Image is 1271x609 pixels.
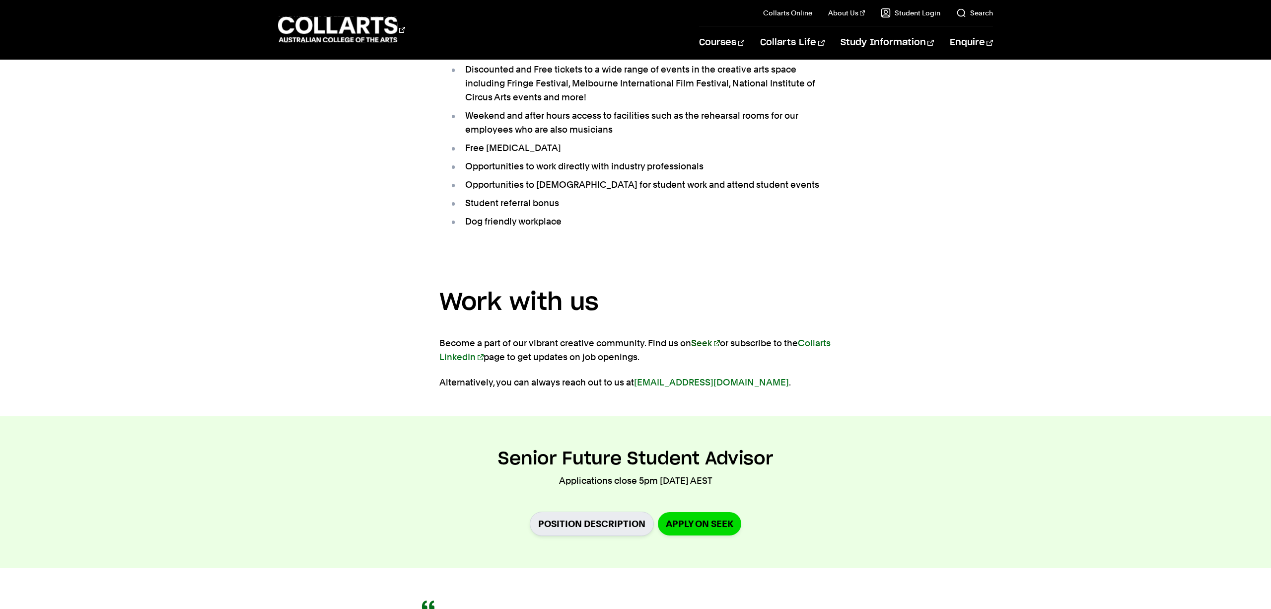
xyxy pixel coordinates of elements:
a: Student Login [881,8,940,18]
li: Free [MEDICAL_DATA] [449,141,832,155]
a: Seek [691,338,720,348]
a: Apply on Seek [658,512,741,535]
p: Become a part of our vibrant creative community. Find us on or subscribe to the page to get updat... [439,336,832,364]
p: Alternatively, you can always reach out to us at . [439,376,832,389]
a: Collarts Online [763,8,812,18]
a: Position Description [530,512,654,536]
h3: Work with us [439,284,832,322]
a: About Us [828,8,865,18]
li: Dog friendly workplace [449,215,832,228]
a: Collarts Life [760,26,824,59]
li: Weekend and after hours access to facilities such as the rehearsal rooms for our employees who ar... [449,109,832,137]
li: Discounted and Free tickets to a wide range of events in the creative arts space including Fringe... [449,63,832,104]
h2: Senior Future Student Advisor [498,448,773,470]
a: [EMAIL_ADDRESS][DOMAIN_NAME] [634,377,789,387]
li: Opportunities to work directly with industry professionals [449,159,832,173]
a: Search [956,8,993,18]
a: Study Information [841,26,934,59]
div: Go to homepage [278,15,405,44]
p: Applications close 5pm [DATE] AEST [559,474,712,488]
li: Student referral bonus [449,196,832,210]
a: Enquire [950,26,993,59]
a: Courses [699,26,744,59]
li: Opportunities to [DEMOGRAPHIC_DATA] for student work and attend student events [449,178,832,192]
